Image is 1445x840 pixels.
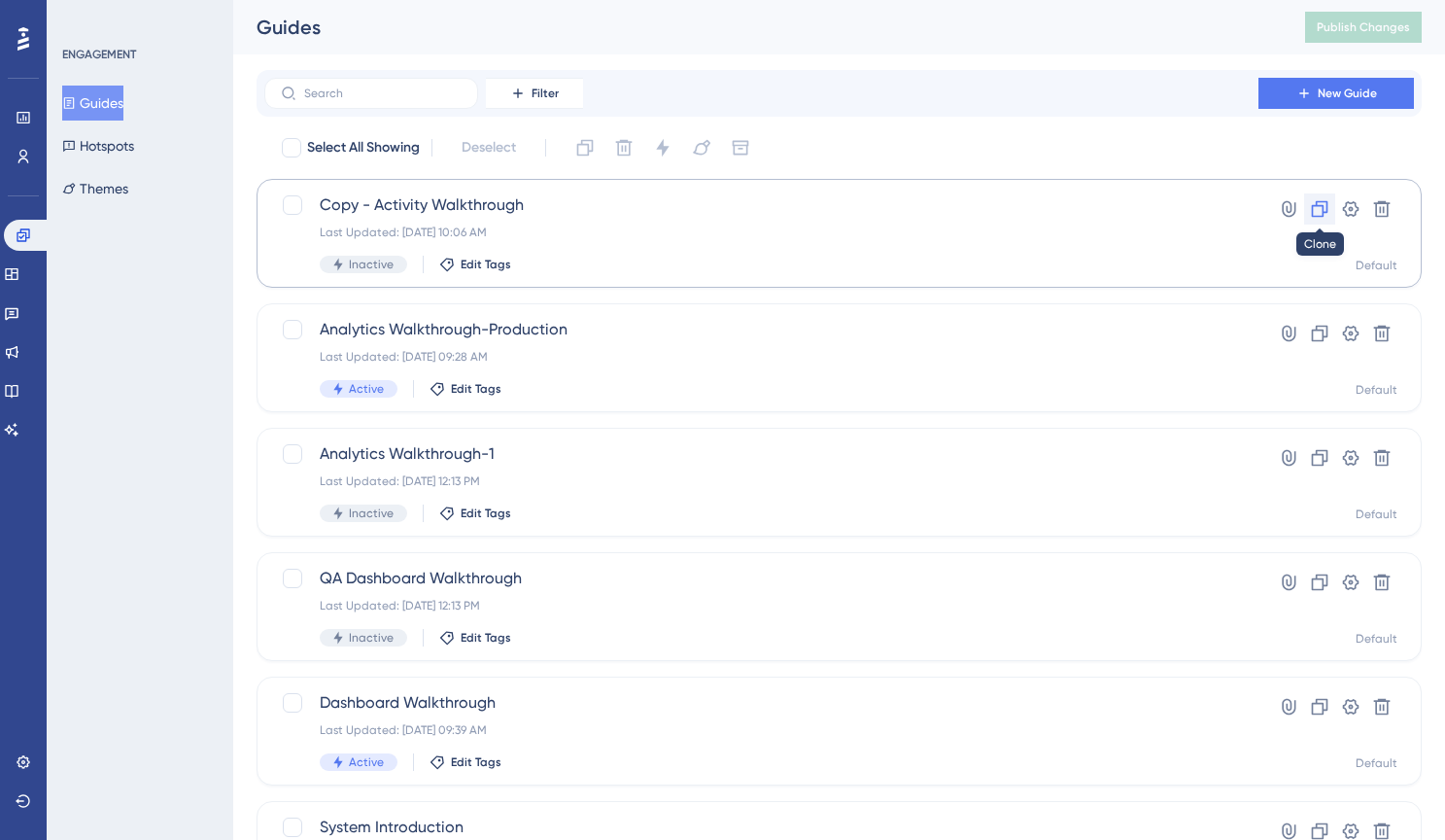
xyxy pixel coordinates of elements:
div: Default [1356,507,1397,522]
div: Default [1356,631,1397,647]
span: Edit Tags [461,630,511,646]
input: Search [304,87,462,100]
span: Deselect [462,136,516,159]
span: Copy - Activity Walkthrough [320,193,1203,217]
button: New Guide [1258,78,1414,109]
span: Analytics Walkthrough-Production [320,318,1203,341]
span: System Introduction [320,816,1203,839]
div: Default [1356,258,1397,273]
div: Last Updated: [DATE] 12:13 PM [320,473,1203,489]
span: New Guide [1318,86,1377,101]
span: Edit Tags [461,257,511,272]
div: Last Updated: [DATE] 09:28 AM [320,349,1203,365]
button: Deselect [444,130,533,165]
div: Default [1356,382,1397,398]
button: Edit Tags [430,754,501,770]
button: Themes [62,171,128,206]
span: QA Dashboard Walkthrough [320,567,1203,590]
span: Edit Tags [461,506,511,521]
span: Dashboard Walkthrough [320,691,1203,715]
span: Active [349,754,384,770]
button: Edit Tags [439,257,511,272]
span: Edit Tags [451,381,501,397]
span: Publish Changes [1317,19,1410,35]
div: Last Updated: [DATE] 12:13 PM [320,598,1203,613]
span: Inactive [349,506,394,521]
div: ENGAGEMENT [62,47,136,62]
button: Guides [62,86,123,121]
span: Analytics Walkthrough-1 [320,442,1203,466]
button: Edit Tags [430,381,501,397]
button: Hotspots [62,128,134,163]
button: Edit Tags [439,630,511,646]
div: Guides [257,14,1256,41]
div: Default [1356,755,1397,771]
button: Publish Changes [1305,12,1422,43]
span: Inactive [349,630,394,646]
button: Edit Tags [439,506,511,521]
button: Filter [486,78,583,109]
span: Active [349,381,384,397]
span: Select All Showing [307,136,420,159]
div: Last Updated: [DATE] 10:06 AM [320,225,1203,240]
div: Last Updated: [DATE] 09:39 AM [320,722,1203,738]
span: Edit Tags [451,754,501,770]
span: Filter [532,86,559,101]
span: Inactive [349,257,394,272]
